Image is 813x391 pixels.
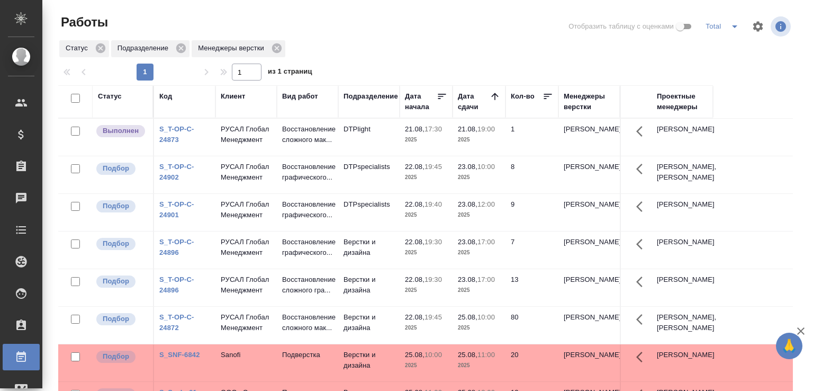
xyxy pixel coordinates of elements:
[505,156,558,193] td: 8
[458,91,490,112] div: Дата сдачи
[221,124,272,145] p: РУСАЛ Глобал Менеджмент
[159,200,194,219] a: S_T-OP-C-24901
[477,125,495,133] p: 19:00
[458,247,500,258] p: 2025
[477,313,495,321] p: 10:00
[652,344,713,381] td: [PERSON_NAME]
[221,350,272,360] p: Sanofi
[159,238,194,256] a: S_T-OP-C-24896
[103,163,129,174] p: Подбор
[564,199,615,210] p: [PERSON_NAME]
[282,199,333,220] p: Восстановление графического...
[95,199,148,214] div: Можно подбирать исполнителей
[458,285,500,296] p: 2025
[703,18,745,35] div: split button
[405,238,424,246] p: 22.08,
[405,125,424,133] p: 21.08,
[477,200,495,208] p: 12:00
[405,172,447,183] p: 2025
[458,210,500,220] p: 2025
[405,247,447,258] p: 2025
[458,351,477,359] p: 25.08,
[657,162,708,183] p: [PERSON_NAME], [PERSON_NAME]
[338,269,400,306] td: Верстки и дизайна
[103,126,139,136] p: Выполнен
[424,313,442,321] p: 19:45
[458,238,477,246] p: 23.08,
[505,194,558,231] td: 9
[564,124,615,135] p: [PERSON_NAME]
[95,162,148,176] div: Можно подбирать исполнителей
[405,200,424,208] p: 22.08,
[338,119,400,156] td: DTPlight
[630,269,655,295] button: Здесь прячутся важные кнопки
[477,238,495,246] p: 17:00
[159,125,194,144] a: S_T-OP-C-24873
[198,43,268,54] p: Менеджеры верстки
[630,344,655,370] button: Здесь прячутся важные кнопки
[477,276,495,283] p: 17:00
[458,313,477,321] p: 25.08,
[505,232,558,269] td: 7
[405,351,424,359] p: 25.08,
[405,210,447,220] p: 2025
[338,156,400,193] td: DTPspecialists
[424,163,442,171] p: 19:45
[630,194,655,219] button: Здесь прячутся важные кнопки
[66,43,92,54] p: Статус
[282,274,333,296] p: Восстановление сложного гра...
[630,232,655,257] button: Здесь прячутся важные кнопки
[338,194,400,231] td: DTPspecialists
[338,307,400,344] td: Верстки и дизайна
[771,16,793,37] span: Посмотреть информацию
[118,43,172,54] p: Подразделение
[424,200,442,208] p: 19:40
[564,162,615,172] p: [PERSON_NAME]
[630,307,655,332] button: Здесь прячутся важные кнопки
[458,360,500,371] p: 2025
[458,276,477,283] p: 23.08,
[424,238,442,246] p: 19:30
[505,269,558,306] td: 13
[282,124,333,145] p: Восстановление сложного мак...
[780,335,798,357] span: 🙏
[338,344,400,381] td: Верстки и дизайна
[405,135,447,145] p: 2025
[630,119,655,144] button: Здесь прячутся важные кнопки
[159,91,172,102] div: Код
[511,91,535,102] div: Кол-во
[630,156,655,182] button: Здесь прячутся важные кнопки
[221,199,272,220] p: РУСАЛ Глобал Менеджмент
[564,274,615,285] p: [PERSON_NAME]
[505,119,558,156] td: 1
[282,312,333,333] p: Восстановление сложного мак...
[159,313,194,332] a: S_T-OP-C-24872
[59,40,109,57] div: Статус
[95,312,148,326] div: Можно подбирать исполнителей
[652,269,713,306] td: [PERSON_NAME]
[657,312,708,333] p: [PERSON_NAME], [PERSON_NAME]
[405,323,447,333] p: 2025
[424,351,442,359] p: 10:00
[405,360,447,371] p: 2025
[458,200,477,208] p: 23.08,
[564,312,615,323] p: [PERSON_NAME]
[458,125,477,133] p: 21.08,
[95,350,148,364] div: Можно подбирать исполнителей
[282,162,333,183] p: Восстановление графического...
[221,237,272,258] p: РУСАЛ Глобал Менеджмент
[405,163,424,171] p: 22.08,
[103,201,129,211] p: Подбор
[221,312,272,333] p: РУСАЛ Глобал Менеджмент
[103,276,129,287] p: Подбор
[477,163,495,171] p: 10:00
[424,276,442,283] p: 19:30
[192,40,285,57] div: Менеджеры верстки
[103,314,129,324] p: Подбор
[652,119,713,156] td: [PERSON_NAME]
[159,351,200,359] a: S_SNF-6842
[58,14,108,31] span: Работы
[221,91,245,102] div: Клиент
[344,91,398,102] div: Подразделение
[458,163,477,171] p: 23.08,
